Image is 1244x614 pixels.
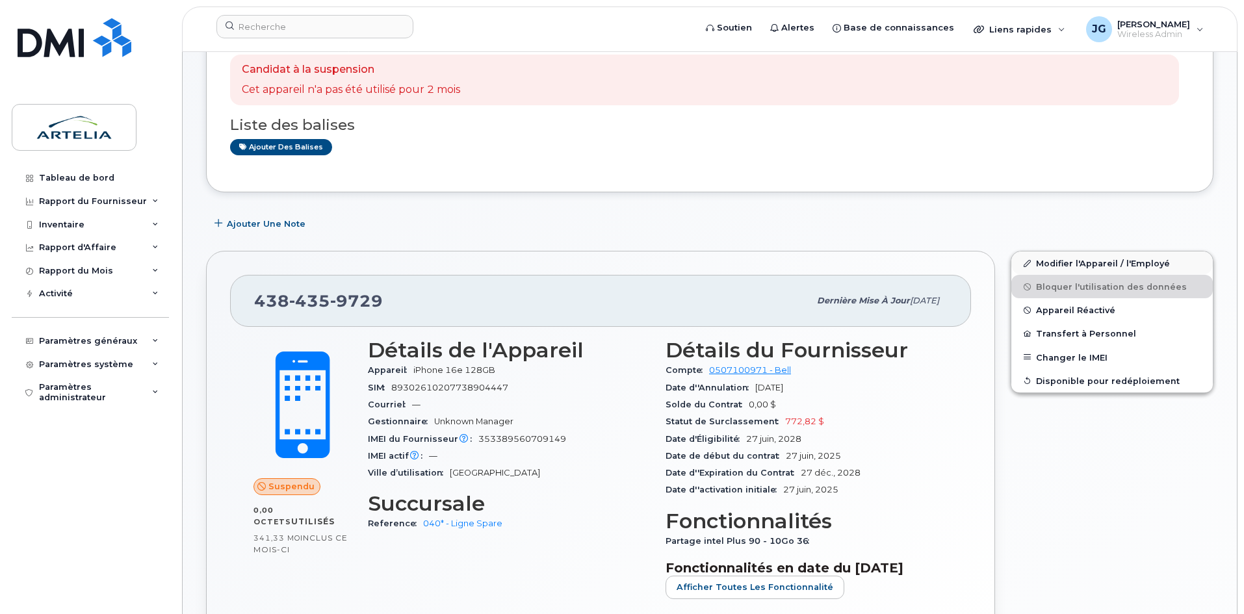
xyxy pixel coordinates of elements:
[910,296,939,305] span: [DATE]
[965,16,1074,42] div: Liens rapides
[368,400,412,409] span: Courriel
[666,383,755,392] span: Date d''Annulation
[666,468,801,478] span: Date d''Expiration du Contrat
[746,434,801,444] span: 27 juin, 2028
[1036,305,1115,315] span: Appareil Réactivé
[801,468,861,478] span: 27 déc., 2028
[368,339,650,362] h3: Détails de l'Appareil
[268,480,315,492] span: Suspendu
[254,291,383,311] span: 438
[216,15,413,38] input: Recherche
[844,21,954,34] span: Base de connaissances
[368,434,478,444] span: IMEI du Fournisseur
[230,117,1189,133] h3: Liste des balises
[666,365,709,375] span: Compte
[749,400,776,409] span: 0,00 $
[368,416,434,426] span: Gestionnaire
[1011,298,1213,322] button: Appareil Réactivé
[227,218,305,230] span: Ajouter une Note
[1117,29,1190,40] span: Wireless Admin
[697,15,761,41] a: Soutien
[823,15,963,41] a: Base de connaissances
[1077,16,1213,42] div: Justin Gauthier
[413,365,495,375] span: iPhone 16e 128GB
[206,212,317,235] button: Ajouter une Note
[989,24,1052,34] span: Liens rapides
[423,518,502,528] a: 040* - Ligne Spare
[666,451,786,461] span: Date de début du contrat
[230,139,332,155] a: Ajouter des balises
[666,485,783,494] span: Date d''activation initiale
[368,518,423,528] span: Reference
[666,400,749,409] span: Solde du Contrat
[330,291,383,311] span: 9729
[429,451,437,461] span: —
[450,468,540,478] span: [GEOGRAPHIC_DATA]
[1011,346,1213,369] button: Changer le IMEI
[717,21,752,34] span: Soutien
[755,383,783,392] span: [DATE]
[666,509,948,533] h3: Fonctionnalités
[1092,21,1106,37] span: JG
[368,383,391,392] span: SIM
[391,383,508,392] span: 89302610207738904447
[1117,19,1190,29] span: [PERSON_NAME]
[434,416,513,426] span: Unknown Manager
[412,400,421,409] span: —
[253,533,300,543] span: 341,33 Mo
[1011,251,1213,275] a: Modifier l'Appareil / l'Employé
[786,451,841,461] span: 27 juin, 2025
[677,581,833,593] span: Afficher Toutes les Fonctionnalité
[781,21,814,34] span: Alertes
[761,15,823,41] a: Alertes
[478,434,566,444] span: 353389560709149
[289,291,330,311] span: 435
[291,517,335,526] span: utilisés
[666,536,816,546] span: Partage intel Plus 90 - 10Go 36
[253,505,291,526] span: 0,00 Octets
[368,492,650,515] h3: Succursale
[242,62,460,77] p: Candidat à la suspension
[368,365,413,375] span: Appareil
[666,576,844,599] button: Afficher Toutes les Fonctionnalité
[1036,376,1180,385] span: Disponible pour redéploiement
[242,83,460,97] p: Cet appareil n'a pas été utilisé pour 2 mois
[666,416,785,426] span: Statut de Surclassement
[1011,275,1213,298] button: Bloquer l'utilisation des données
[253,533,348,554] span: inclus ce mois-ci
[368,451,429,461] span: IMEI actif
[666,434,746,444] span: Date d'Éligibilité
[666,339,948,362] h3: Détails du Fournisseur
[368,468,450,478] span: Ville d’utilisation
[1011,322,1213,345] button: Transfert à Personnel
[783,485,838,494] span: 27 juin, 2025
[666,560,948,576] h3: Fonctionnalités en date du [DATE]
[709,365,791,375] a: 0507100971 - Bell
[817,296,910,305] span: Dernière mise à jour
[785,416,824,426] span: 772,82 $
[1011,369,1213,392] button: Disponible pour redéploiement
